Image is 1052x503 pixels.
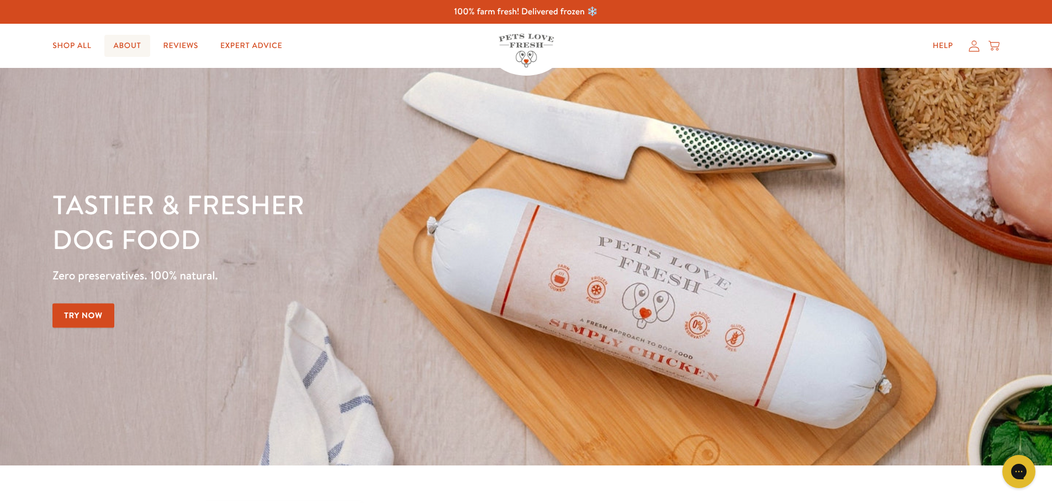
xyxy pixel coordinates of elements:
[52,188,684,257] h1: Tastier & fresher dog food
[104,35,150,57] a: About
[44,35,100,57] a: Shop All
[155,35,207,57] a: Reviews
[499,34,554,67] img: Pets Love Fresh
[212,35,291,57] a: Expert Advice
[924,35,962,57] a: Help
[52,303,114,328] a: Try Now
[52,266,684,285] p: Zero preservatives. 100% natural.
[997,451,1041,492] iframe: Gorgias live chat messenger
